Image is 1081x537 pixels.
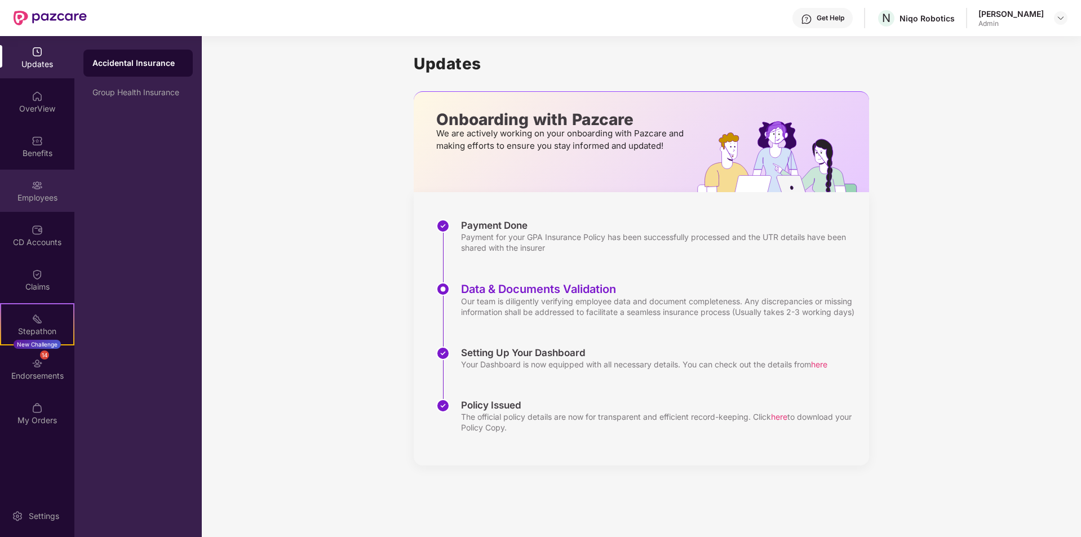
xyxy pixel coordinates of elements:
img: svg+xml;base64,PHN2ZyBpZD0iQmVuZWZpdHMiIHhtbG5zPSJodHRwOi8vd3d3LnczLm9yZy8yMDAwL3N2ZyIgd2lkdGg9Ij... [32,135,43,147]
div: 14 [40,350,49,360]
img: svg+xml;base64,PHN2ZyBpZD0iRW1wbG95ZWVzIiB4bWxucz0iaHR0cDovL3d3dy53My5vcmcvMjAwMC9zdmciIHdpZHRoPS... [32,180,43,191]
h1: Updates [414,54,869,73]
img: hrOnboarding [697,121,869,192]
img: svg+xml;base64,PHN2ZyBpZD0iQ0RfQWNjb3VudHMiIGRhdGEtbmFtZT0iQ0QgQWNjb3VudHMiIHhtbG5zPSJodHRwOi8vd3... [32,224,43,236]
img: svg+xml;base64,PHN2ZyBpZD0iSGVscC0zMngzMiIgeG1sbnM9Imh0dHA6Ly93d3cudzMub3JnLzIwMDAvc3ZnIiB3aWR0aD... [801,14,812,25]
img: svg+xml;base64,PHN2ZyBpZD0iU3RlcC1BY3RpdmUtMzJ4MzIiIHhtbG5zPSJodHRwOi8vd3d3LnczLm9yZy8yMDAwL3N2Zy... [436,282,450,296]
img: New Pazcare Logo [14,11,87,25]
div: Niqo Robotics [900,13,955,24]
img: svg+xml;base64,PHN2ZyB4bWxucz0iaHR0cDovL3d3dy53My5vcmcvMjAwMC9zdmciIHdpZHRoPSIyMSIgaGVpZ2h0PSIyMC... [32,313,43,325]
div: Payment for your GPA Insurance Policy has been successfully processed and the UTR details have be... [461,232,858,253]
div: Group Health Insurance [92,88,184,97]
p: We are actively working on your onboarding with Pazcare and making efforts to ensure you stay inf... [436,127,687,152]
img: svg+xml;base64,PHN2ZyBpZD0iU3RlcC1Eb25lLTMyeDMyIiB4bWxucz0iaHR0cDovL3d3dy53My5vcmcvMjAwMC9zdmciIH... [436,399,450,412]
span: N [882,11,891,25]
div: The official policy details are now for transparent and efficient record-keeping. Click to downlo... [461,411,858,433]
div: Get Help [817,14,844,23]
div: Policy Issued [461,399,858,411]
div: Stepathon [1,326,73,337]
div: [PERSON_NAME] [978,8,1044,19]
img: svg+xml;base64,PHN2ZyBpZD0iU3RlcC1Eb25lLTMyeDMyIiB4bWxucz0iaHR0cDovL3d3dy53My5vcmcvMjAwMC9zdmciIH... [436,347,450,360]
img: svg+xml;base64,PHN2ZyBpZD0iRHJvcGRvd24tMzJ4MzIiIHhtbG5zPSJodHRwOi8vd3d3LnczLm9yZy8yMDAwL3N2ZyIgd2... [1056,14,1065,23]
span: here [771,412,787,421]
div: Setting Up Your Dashboard [461,347,827,359]
div: Your Dashboard is now equipped with all necessary details. You can check out the details from [461,359,827,370]
img: svg+xml;base64,PHN2ZyBpZD0iRW5kb3JzZW1lbnRzIiB4bWxucz0iaHR0cDovL3d3dy53My5vcmcvMjAwMC9zdmciIHdpZH... [32,358,43,369]
div: Data & Documents Validation [461,282,858,296]
div: Our team is diligently verifying employee data and document completeness. Any discrepancies or mi... [461,296,858,317]
img: svg+xml;base64,PHN2ZyBpZD0iQ2xhaW0iIHhtbG5zPSJodHRwOi8vd3d3LnczLm9yZy8yMDAwL3N2ZyIgd2lkdGg9IjIwIi... [32,269,43,280]
img: svg+xml;base64,PHN2ZyBpZD0iU3RlcC1Eb25lLTMyeDMyIiB4bWxucz0iaHR0cDovL3d3dy53My5vcmcvMjAwMC9zdmciIH... [436,219,450,233]
img: svg+xml;base64,PHN2ZyBpZD0iU2V0dGluZy0yMHgyMCIgeG1sbnM9Imh0dHA6Ly93d3cudzMub3JnLzIwMDAvc3ZnIiB3aW... [12,511,23,522]
div: Admin [978,19,1044,28]
div: Settings [25,511,63,522]
div: New Challenge [14,340,61,349]
div: Payment Done [461,219,858,232]
div: Accidental Insurance [92,57,184,69]
img: svg+xml;base64,PHN2ZyBpZD0iSG9tZSIgeG1sbnM9Imh0dHA6Ly93d3cudzMub3JnLzIwMDAvc3ZnIiB3aWR0aD0iMjAiIG... [32,91,43,102]
span: here [811,360,827,369]
p: Onboarding with Pazcare [436,114,687,125]
img: svg+xml;base64,PHN2ZyBpZD0iVXBkYXRlZCIgeG1sbnM9Imh0dHA6Ly93d3cudzMub3JnLzIwMDAvc3ZnIiB3aWR0aD0iMj... [32,46,43,57]
img: svg+xml;base64,PHN2ZyBpZD0iTXlfT3JkZXJzIiBkYXRhLW5hbWU9Ik15IE9yZGVycyIgeG1sbnM9Imh0dHA6Ly93d3cudz... [32,402,43,414]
